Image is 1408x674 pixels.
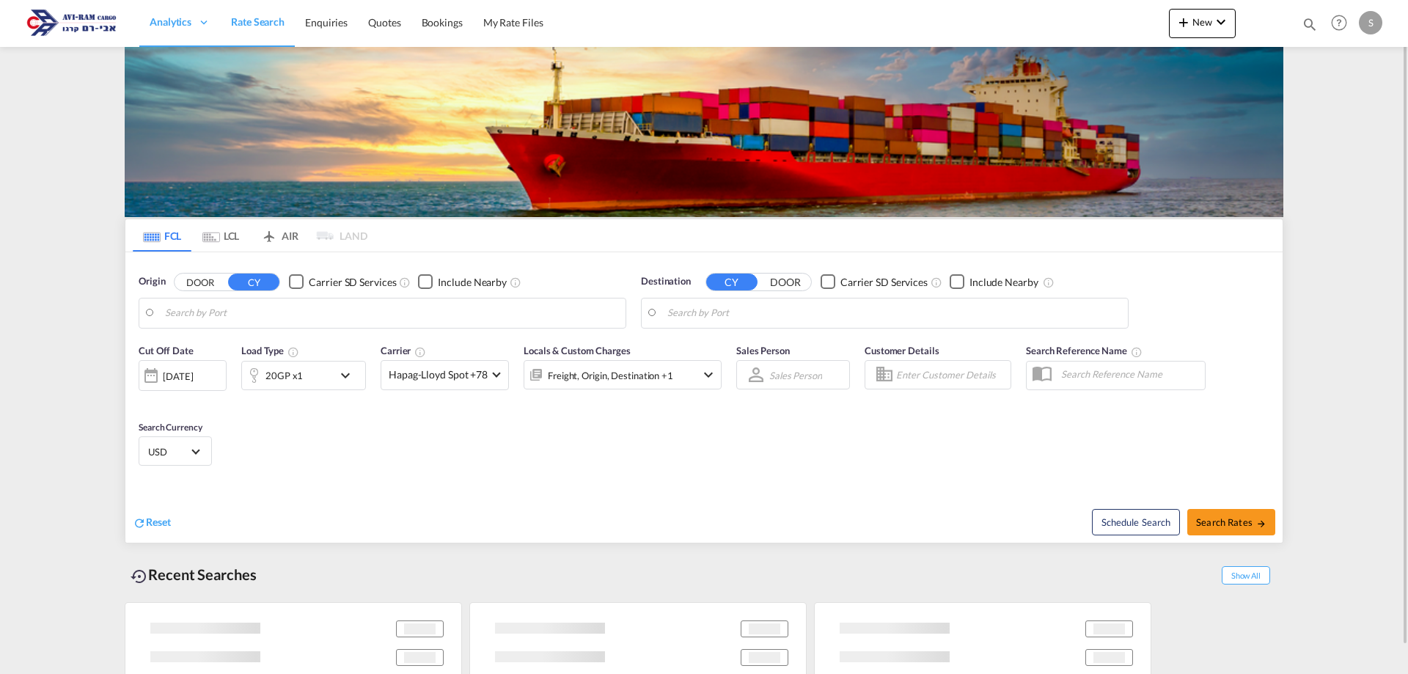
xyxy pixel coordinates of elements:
div: Freight Origin Destination Factory Stuffing [548,365,673,386]
md-icon: Unchecked: Search for CY (Container Yard) services for all selected carriers.Checked : Search for... [399,276,411,288]
md-tab-item: LCL [191,219,250,252]
md-icon: icon-chevron-down [700,366,717,384]
div: Freight Origin Destination Factory Stuffingicon-chevron-down [524,360,722,389]
md-icon: icon-chevron-down [1212,13,1230,31]
span: Reset [146,516,171,528]
span: Load Type [241,345,299,356]
div: Origin DOOR CY Checkbox No InkUnchecked: Search for CY (Container Yard) services for all selected... [125,252,1283,543]
md-icon: icon-magnify [1302,16,1318,32]
div: Recent Searches [125,558,263,591]
span: My Rate Files [483,16,543,29]
span: USD [148,445,189,458]
md-icon: icon-plus 400-fg [1175,13,1192,31]
button: Search Ratesicon-arrow-right [1187,509,1275,535]
img: 166978e0a5f911edb4280f3c7a976193.png [22,7,121,40]
div: Include Nearby [438,275,507,290]
div: Carrier SD Services [309,275,396,290]
span: Rate Search [231,15,285,28]
span: Enquiries [305,16,348,29]
span: Search Currency [139,422,202,433]
md-icon: icon-chevron-down [337,367,362,384]
md-icon: The selected Trucker/Carrierwill be displayed in the rate results If the rates are from another f... [414,346,426,358]
button: Note: By default Schedule search will only considerorigin ports, destination ports and cut off da... [1092,509,1180,535]
md-select: Select Currency: $ USDUnited States Dollar [147,441,204,462]
input: Search Reference Name [1054,363,1205,385]
span: Search Reference Name [1026,345,1143,356]
md-checkbox: Checkbox No Ink [418,274,507,290]
img: LCL+%26+FCL+BACKGROUND.png [125,47,1283,217]
md-icon: icon-arrow-right [1256,519,1266,529]
span: Cut Off Date [139,345,194,356]
div: 20GP x1 [265,365,303,386]
md-icon: Your search will be saved by the below given name [1131,346,1143,358]
span: Search Rates [1196,516,1266,528]
button: icon-plus 400-fgNewicon-chevron-down [1169,9,1236,38]
md-icon: icon-information-outline [287,346,299,358]
md-icon: icon-backup-restore [131,568,148,585]
div: Carrier SD Services [840,275,928,290]
md-icon: Unchecked: Ignores neighbouring ports when fetching rates.Checked : Includes neighbouring ports w... [1043,276,1055,288]
md-icon: icon-airplane [260,227,278,238]
div: [DATE] [139,360,227,391]
md-icon: Unchecked: Search for CY (Container Yard) services for all selected carriers.Checked : Search for... [931,276,942,288]
button: CY [706,274,758,290]
md-tab-item: FCL [133,219,191,252]
div: icon-magnify [1302,16,1318,38]
span: Customer Details [865,345,939,356]
div: S [1359,11,1382,34]
input: Enter Customer Details [896,364,1006,386]
input: Search by Port [165,302,618,324]
span: Show All [1222,566,1270,585]
button: CY [228,274,279,290]
span: Hapag-Lloyd Spot +78 [389,367,488,382]
span: Destination [641,274,691,289]
md-datepicker: Select [139,389,150,409]
div: [DATE] [163,370,193,383]
button: DOOR [760,274,811,290]
span: Analytics [150,15,191,29]
input: Search by Port [667,302,1121,324]
md-icon: icon-refresh [133,516,146,530]
md-checkbox: Checkbox No Ink [821,274,928,290]
span: New [1175,16,1230,28]
div: Include Nearby [969,275,1038,290]
div: icon-refreshReset [133,515,171,531]
span: Quotes [368,16,400,29]
div: 20GP x1icon-chevron-down [241,361,366,390]
md-checkbox: Checkbox No Ink [950,274,1038,290]
span: Origin [139,274,165,289]
md-select: Sales Person [768,365,824,386]
button: DOOR [175,274,226,290]
md-icon: Unchecked: Ignores neighbouring ports when fetching rates.Checked : Includes neighbouring ports w... [510,276,521,288]
md-tab-item: AIR [250,219,309,252]
md-checkbox: Checkbox No Ink [289,274,396,290]
span: Sales Person [736,345,790,356]
span: Carrier [381,345,426,356]
div: Help [1327,10,1359,37]
md-pagination-wrapper: Use the left and right arrow keys to navigate between tabs [133,219,367,252]
span: Locals & Custom Charges [524,345,631,356]
span: Bookings [422,16,463,29]
span: Help [1327,10,1352,35]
